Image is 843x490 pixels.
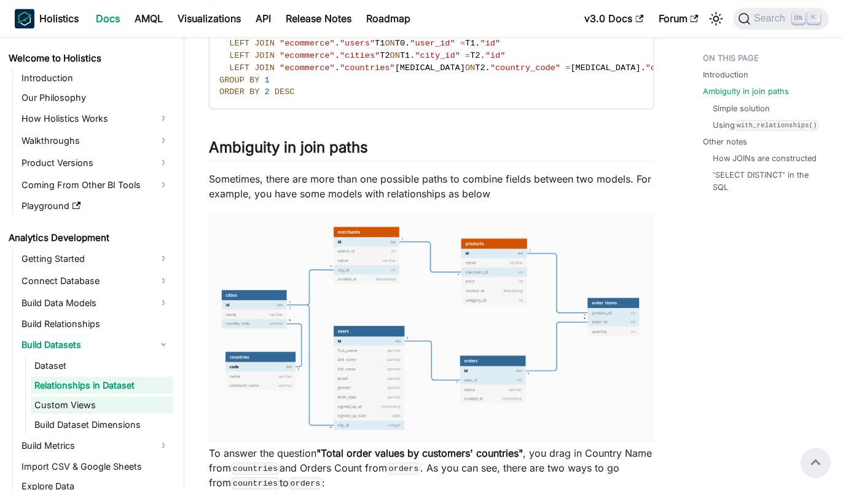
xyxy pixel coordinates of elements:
span: "id" [485,51,506,60]
span: "cities" [340,51,380,60]
span: "code" [646,63,676,73]
span: T1 [400,51,410,60]
a: Simple solution [713,102,770,114]
a: Forum [651,9,705,28]
code: countries [231,477,280,489]
a: Build Metrics [18,435,173,455]
a: Analytics Development [5,229,173,246]
a: Import CSV & Google Sheets [18,457,173,475]
button: Switch between dark and light mode (currently light mode) [706,9,726,28]
span: . [410,51,415,60]
a: 'SELECT DISTINCT' in the SQL [713,168,818,192]
button: Search (Ctrl+K) [733,7,828,30]
span: . [475,39,480,48]
button: Scroll back to top [801,448,830,477]
p: To answer the question , you drag in Country Name from and Orders Count from . As you can see, th... [209,446,654,490]
a: AMQL [127,9,170,28]
span: "city_id" [415,51,460,60]
span: "users" [340,39,375,48]
a: Relationships in Dataset [31,376,173,393]
a: Dataset [31,357,173,374]
code: orders [289,477,322,489]
img: Holistics [15,9,34,28]
code: orders [387,462,420,475]
a: Roadmap [359,9,418,28]
a: How Holistics Works [18,108,173,128]
span: LEFT [229,63,249,73]
span: JOIN [254,63,275,73]
a: Product Versions [18,152,173,172]
a: Build Relationships [18,315,173,332]
a: Build Dataset Dimensions [31,416,173,433]
a: How JOINs are constructed [713,152,817,164]
p: Sometimes, there are more than one possible paths to combine fields between two models. For examp... [209,172,654,201]
a: Build Data Models [18,293,173,312]
a: Walkthroughs [18,130,173,150]
span: 1 [264,76,269,85]
span: "ecommerce" [280,51,335,60]
span: . [640,63,645,73]
a: v3.0 Docs [577,9,651,28]
span: "country_code" [490,63,560,73]
span: ORDER [219,87,245,97]
a: Other notes [703,135,747,147]
span: T2 [470,51,480,60]
span: Search [750,13,793,24]
span: "countries" [340,63,395,73]
span: DESC [275,87,295,97]
a: API [248,9,278,28]
a: Playground [18,197,173,214]
span: BY [249,76,259,85]
span: = [460,39,465,48]
span: "id" [480,39,500,48]
b: Holistics [39,11,79,26]
a: Getting Started [18,248,173,268]
span: GROUP [219,76,245,85]
a: Custom Views [31,396,173,413]
span: T0 [395,39,405,48]
a: Usingwith_relationships() [713,119,818,130]
span: . [335,51,340,60]
code: with_relationships() [735,120,818,130]
span: . [405,39,410,48]
span: LEFT [229,39,249,48]
span: ON [465,63,475,73]
span: T2 [380,51,390,60]
span: [MEDICAL_DATA] [570,63,640,73]
a: Introduction [18,69,173,86]
a: Coming From Other BI Tools [18,175,173,194]
span: 2 [264,87,269,97]
span: "user_id" [410,39,455,48]
span: T2 [475,63,485,73]
span: . [480,51,485,60]
span: BY [249,87,259,97]
span: T1 [375,39,385,48]
h2: Ambiguity in join paths [209,138,654,162]
a: Connect Database [18,271,173,290]
span: ON [390,51,399,60]
span: . [485,63,490,73]
span: . [335,39,340,48]
span: T1 [465,39,475,48]
span: = [465,51,470,60]
a: Our Philosophy [18,89,173,106]
span: = [565,63,570,73]
span: "ecommerce" [280,63,335,73]
span: [MEDICAL_DATA] [395,63,465,73]
a: Welcome to Holistics [5,49,173,66]
a: Ambiguity in join paths [703,85,789,97]
a: HolisticsHolistics [15,9,79,28]
a: Introduction [703,68,748,80]
kbd: K [807,12,820,23]
span: ON [385,39,394,48]
a: Release Notes [278,9,359,28]
a: Docs [88,9,127,28]
span: JOIN [254,51,275,60]
span: "ecommerce" [280,39,335,48]
a: Build Datasets [18,334,173,354]
span: LEFT [229,51,249,60]
code: countries [231,462,280,475]
span: JOIN [254,39,275,48]
span: . [335,63,340,73]
strong: "Total order values by customers' countries" [316,447,523,459]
